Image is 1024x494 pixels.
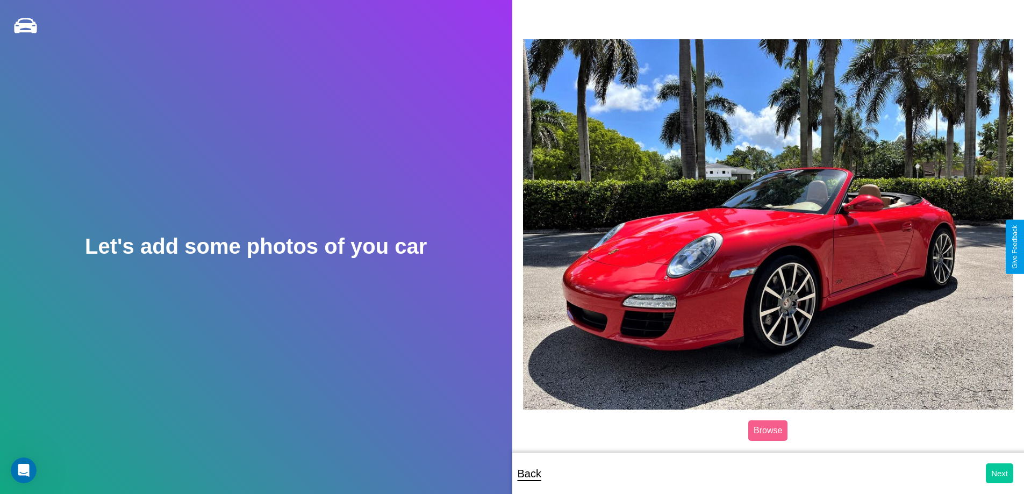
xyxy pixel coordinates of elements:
[748,420,787,441] label: Browse
[518,464,541,483] p: Back
[523,39,1014,409] img: posted
[986,463,1013,483] button: Next
[11,457,37,483] iframe: Intercom live chat
[1011,225,1019,269] div: Give Feedback
[85,234,427,259] h2: Let's add some photos of you car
